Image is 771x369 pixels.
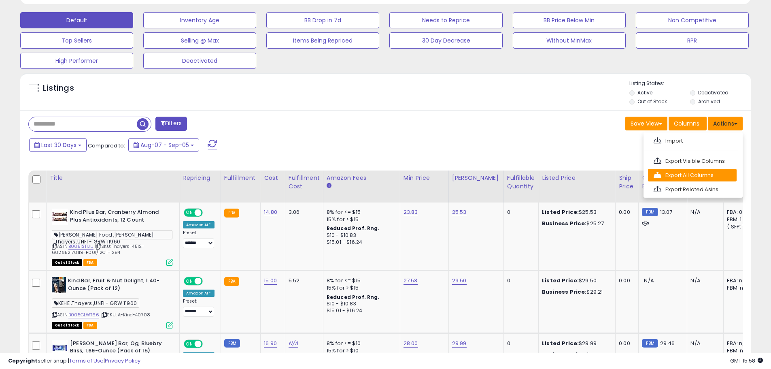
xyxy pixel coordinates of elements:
[690,277,717,284] div: N/A
[183,221,215,228] div: Amazon AI *
[20,53,133,69] button: High Performer
[224,277,239,286] small: FBA
[183,299,215,317] div: Preset:
[289,209,317,216] div: 3.06
[619,209,632,216] div: 0.00
[83,259,97,266] span: FBA
[642,208,658,216] small: FBM
[327,232,394,239] div: $10 - $10.83
[143,32,256,49] button: Selling @ Max
[266,12,379,28] button: BB Drop in 7d
[619,277,632,284] div: 0.00
[185,340,195,347] span: ON
[513,32,626,49] button: Without MinMax
[183,174,217,182] div: Repricing
[404,277,418,285] a: 27.53
[404,339,418,348] a: 28.00
[542,220,609,227] div: $25.27
[327,225,380,232] b: Reduced Prof. Rng.
[185,278,195,285] span: ON
[224,209,239,218] small: FBA
[264,174,282,182] div: Cost
[389,12,502,28] button: Needs to Reprice
[542,339,579,347] b: Listed Price:
[68,277,166,294] b: Kind Bar, Fruit & Nut Delight, 1.40-Ounce (Pack of 12)
[52,259,82,266] span: All listings that are currently out of stock and unavailable for purchase on Amazon
[660,208,673,216] span: 13.07
[289,339,298,348] a: N/A
[542,288,609,296] div: $29.21
[41,141,76,149] span: Last 30 Days
[155,117,187,131] button: Filters
[507,209,532,216] div: 0
[224,339,240,348] small: FBM
[128,138,199,152] button: Aug-07 - Sep-05
[507,340,532,347] div: 0
[52,277,66,293] img: 513ub9sLLZL._SL40_.jpg
[327,284,394,292] div: 15% for > $15
[83,322,97,329] span: FBA
[513,12,626,28] button: BB Price Below Min
[542,208,579,216] b: Listed Price:
[52,340,68,356] img: 41tunbHK3SL._SL40_.jpg
[637,98,667,105] label: Out of Stock
[50,174,176,182] div: Title
[648,155,737,167] a: Export Visible Columns
[727,277,754,284] div: FBA: n/a
[452,339,467,348] a: 29.99
[52,230,172,239] span: [PERSON_NAME] Food ,[PERSON_NAME] ,Thayers ,UNFI - GRW 11960
[264,277,277,285] a: 15.00
[68,243,93,250] a: B0051STIJU
[29,138,87,152] button: Last 30 Days
[224,174,257,182] div: Fulfillment
[542,220,586,227] b: Business Price:
[660,339,675,347] span: 29.46
[8,357,38,365] strong: Copyright
[636,12,749,28] button: Non Competitive
[88,142,125,149] span: Compared to:
[674,119,699,128] span: Columns
[289,174,320,191] div: Fulfillment Cost
[629,80,751,87] p: Listing States:
[327,182,331,190] small: Amazon Fees.
[52,209,173,265] div: ASIN:
[327,307,394,314] div: $15.01 - $16.24
[327,277,394,284] div: 8% for <= $15
[140,141,189,149] span: Aug-07 - Sep-05
[619,174,635,191] div: Ship Price
[70,209,168,226] b: Kind Plus Bar, Cranberry Almond Plus Antioxidants, 12 Count
[185,209,195,216] span: ON
[542,277,609,284] div: $29.50
[727,216,754,223] div: FBM: 1
[202,209,215,216] span: OFF
[542,174,612,182] div: Listed Price
[20,12,133,28] button: Default
[100,311,150,318] span: | SKU: A-Kind-40708
[542,340,609,347] div: $29.99
[264,208,277,216] a: 14.80
[404,174,445,182] div: Min Price
[452,208,467,216] a: 25.53
[327,174,397,182] div: Amazon Fees
[727,284,754,292] div: FBM: n/a
[648,169,737,181] a: Export All Columns
[727,223,754,230] div: ( SFP: 1 )
[68,311,99,318] a: B005GLWT66
[327,301,394,307] div: $10 - $10.83
[648,134,737,147] a: Import
[619,340,632,347] div: 0.00
[389,32,502,49] button: 30 Day Decrease
[727,340,754,347] div: FBA: n/a
[327,294,380,301] b: Reduced Prof. Rng.
[708,117,743,130] button: Actions
[542,277,579,284] b: Listed Price:
[404,208,418,216] a: 23.83
[183,230,215,248] div: Preset:
[698,89,729,96] label: Deactivated
[648,183,737,196] a: Export Related Asins
[8,357,140,365] div: seller snap | |
[642,174,684,191] div: Current Buybox Price
[52,299,139,308] span: KEHE ,Thayers ,UNFI - GRW 11960
[52,243,144,255] span: | SKU: Thayers-4512-602652170119-P001/12CT-1294
[202,278,215,285] span: OFF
